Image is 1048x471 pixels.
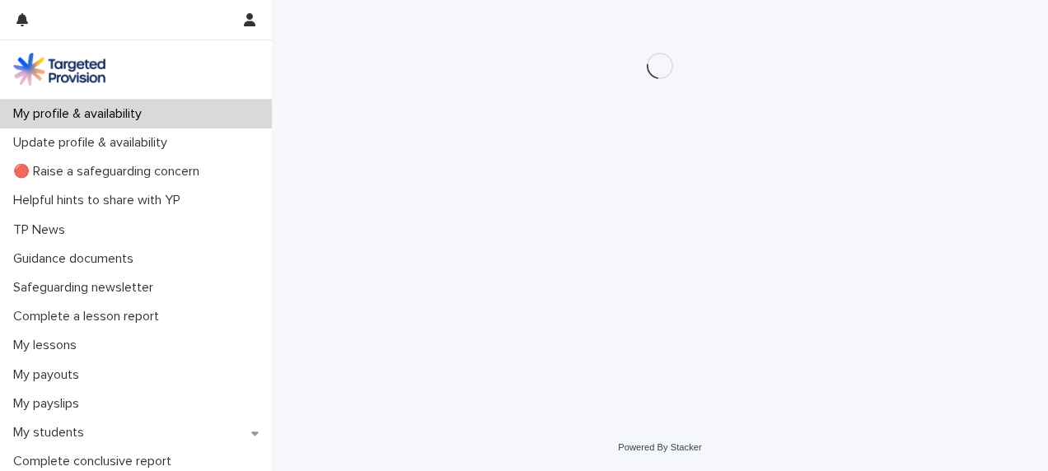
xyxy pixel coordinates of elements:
[7,106,155,122] p: My profile & availability
[7,251,147,267] p: Guidance documents
[618,442,701,452] a: Powered By Stacker
[7,367,92,383] p: My payouts
[7,396,92,412] p: My payslips
[7,135,180,151] p: Update profile & availability
[7,338,90,353] p: My lessons
[13,53,105,86] img: M5nRWzHhSzIhMunXDL62
[7,425,97,441] p: My students
[7,280,166,296] p: Safeguarding newsletter
[7,309,172,324] p: Complete a lesson report
[7,193,194,208] p: Helpful hints to share with YP
[7,222,78,238] p: TP News
[7,454,185,469] p: Complete conclusive report
[7,164,213,180] p: 🔴 Raise a safeguarding concern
